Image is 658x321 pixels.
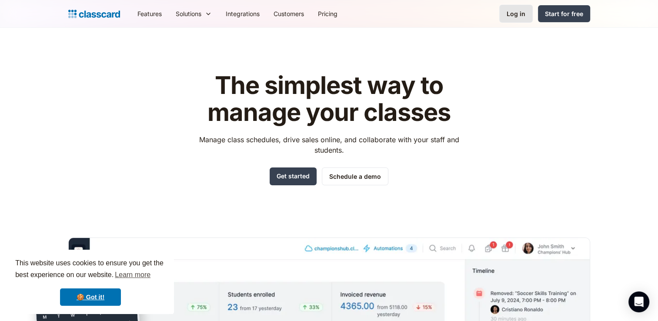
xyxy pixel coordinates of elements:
[628,291,649,312] div: Open Intercom Messenger
[545,9,583,18] div: Start for free
[191,134,467,155] p: Manage class schedules, drive sales online, and collaborate with your staff and students.
[176,9,201,18] div: Solutions
[507,9,525,18] div: Log in
[311,4,344,23] a: Pricing
[60,288,121,306] a: dismiss cookie message
[7,250,174,314] div: cookieconsent
[68,8,120,20] a: home
[499,5,533,23] a: Log in
[538,5,590,22] a: Start for free
[219,4,267,23] a: Integrations
[267,4,311,23] a: Customers
[130,4,169,23] a: Features
[322,167,388,185] a: Schedule a demo
[114,268,152,281] a: learn more about cookies
[191,72,467,126] h1: The simplest way to manage your classes
[169,4,219,23] div: Solutions
[15,258,166,281] span: This website uses cookies to ensure you get the best experience on our website.
[270,167,317,185] a: Get started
